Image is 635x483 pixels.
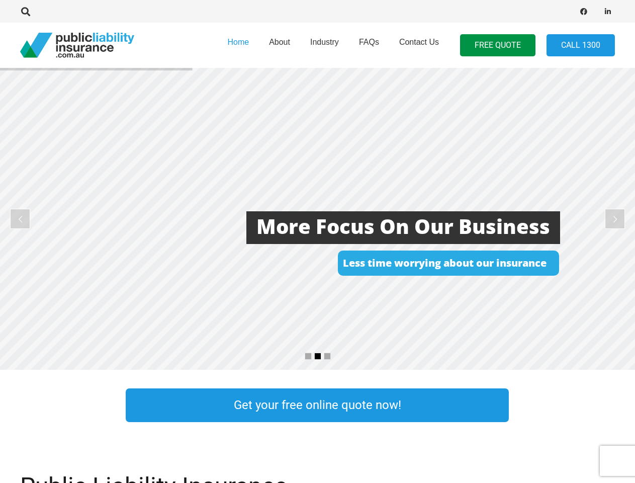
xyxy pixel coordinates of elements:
[20,33,134,58] a: pli_logotransparent
[389,20,449,71] a: Contact Us
[16,7,36,16] a: Search
[217,20,259,71] a: Home
[300,20,349,71] a: Industry
[259,20,300,71] a: About
[460,34,535,57] a: FREE QUOTE
[269,38,290,46] span: About
[349,20,389,71] a: FAQs
[577,5,591,19] a: Facebook
[310,38,339,46] span: Industry
[399,38,439,46] span: Contact Us
[547,34,615,57] a: Call 1300
[126,388,509,422] a: Get your free online quote now!
[601,5,615,19] a: LinkedIn
[227,38,249,46] span: Home
[529,386,634,425] a: Link
[359,38,379,46] span: FAQs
